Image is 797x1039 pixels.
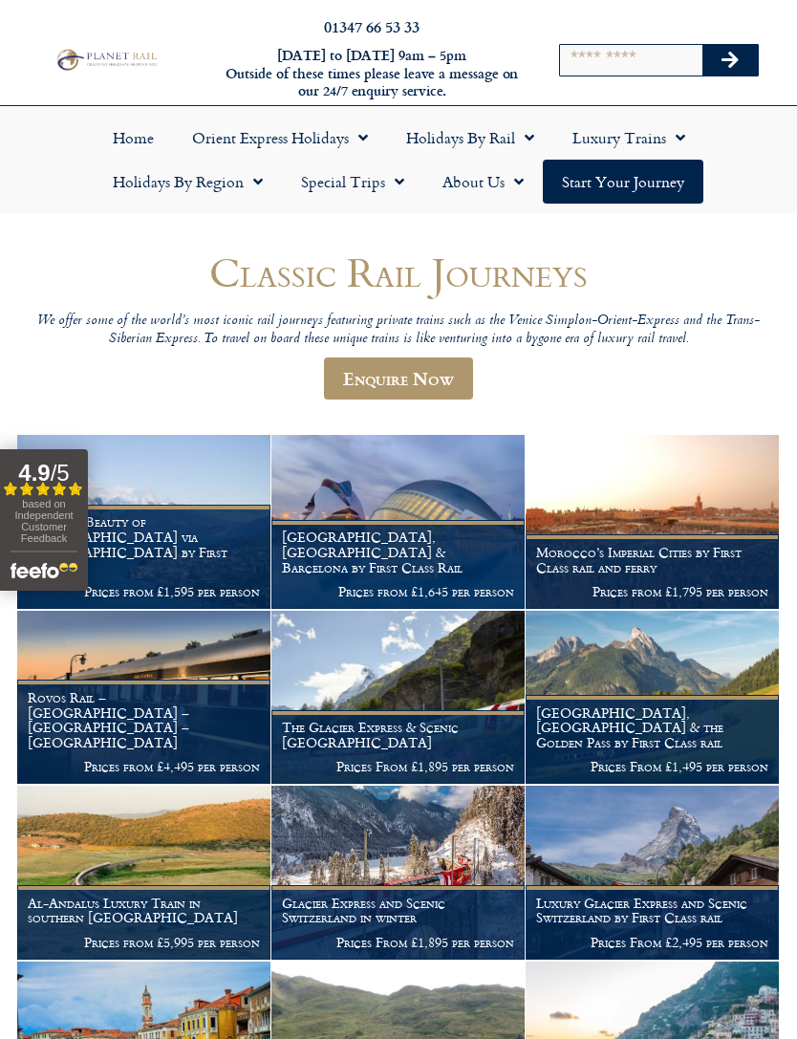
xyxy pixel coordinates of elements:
img: Planet Rail Train Holidays Logo [53,47,160,73]
p: Prices from £1,595 per person [28,584,260,599]
a: Enquire Now [324,357,473,400]
a: Glacier Express and Scenic Switzerland in winter Prices From £1,895 per person [271,786,526,960]
h1: The Glacier Express & Scenic [GEOGRAPHIC_DATA] [282,720,514,750]
p: Prices From £1,895 per person [282,935,514,950]
a: Al-Andalus Luxury Train in southern [GEOGRAPHIC_DATA] Prices from £5,995 per person [17,786,271,960]
button: Search [702,45,758,76]
p: Prices from £4,495 per person [28,759,260,774]
a: Home [94,116,173,160]
p: Prices From £1,495 per person [536,759,768,774]
a: 01347 66 53 33 [324,15,420,37]
h1: Classic Rail Journeys [17,249,780,294]
p: Prices from £5,995 per person [28,935,260,950]
h1: Al-Andalus Luxury Train in southern [GEOGRAPHIC_DATA] [28,896,260,926]
a: [GEOGRAPHIC_DATA], [GEOGRAPHIC_DATA] & the Golden Pass by First Class rail Prices From £1,495 per... [526,611,780,785]
a: Luxury Trains [553,116,704,160]
p: We offer some of the world’s most iconic rail journeys featuring private trains such as the Venic... [17,313,780,348]
h1: Rovos Rail – [GEOGRAPHIC_DATA] – [GEOGRAPHIC_DATA] – [GEOGRAPHIC_DATA] [28,690,260,750]
a: Morocco’s Imperial Cities by First Class rail and ferry Prices from £1,795 per person [526,435,780,609]
a: Luxury Glacier Express and Scenic Switzerland by First Class rail Prices From £2,495 per person [526,786,780,960]
p: Prices From £2,495 per person [536,935,768,950]
h1: Glacier Express and Scenic Switzerland in winter [282,896,514,926]
img: Pride Of Africa Train Holiday [17,611,270,784]
a: Orient Express Holidays [173,116,387,160]
a: Charm & Beauty of [GEOGRAPHIC_DATA] via [GEOGRAPHIC_DATA] by First Class rail Prices from £1,595 ... [17,435,271,609]
nav: Menu [10,116,787,204]
a: The Glacier Express & Scenic [GEOGRAPHIC_DATA] Prices From £1,895 per person [271,611,526,785]
h1: Charm & Beauty of [GEOGRAPHIC_DATA] via [GEOGRAPHIC_DATA] by First Class rail [28,514,260,574]
a: [GEOGRAPHIC_DATA], [GEOGRAPHIC_DATA] & Barcelona by First Class Rail Prices from £1,645 per person [271,435,526,609]
a: Special Trips [282,160,423,204]
a: About Us [423,160,543,204]
p: Prices From £1,895 per person [282,759,514,774]
p: Prices from £1,795 per person [536,584,768,599]
a: Rovos Rail – [GEOGRAPHIC_DATA] – [GEOGRAPHIC_DATA] – [GEOGRAPHIC_DATA] Prices from £4,495 per person [17,611,271,785]
a: Holidays by Region [94,160,282,204]
h1: [GEOGRAPHIC_DATA], [GEOGRAPHIC_DATA] & the Golden Pass by First Class rail [536,705,768,750]
a: Start your Journey [543,160,703,204]
a: Holidays by Rail [387,116,553,160]
h1: Morocco’s Imperial Cities by First Class rail and ferry [536,545,768,575]
h1: Luxury Glacier Express and Scenic Switzerland by First Class rail [536,896,768,926]
h6: [DATE] to [DATE] 9am – 5pm Outside of these times please leave a message on our 24/7 enquiry serv... [217,47,527,100]
h1: [GEOGRAPHIC_DATA], [GEOGRAPHIC_DATA] & Barcelona by First Class Rail [282,530,514,574]
p: Prices from £1,645 per person [282,584,514,599]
